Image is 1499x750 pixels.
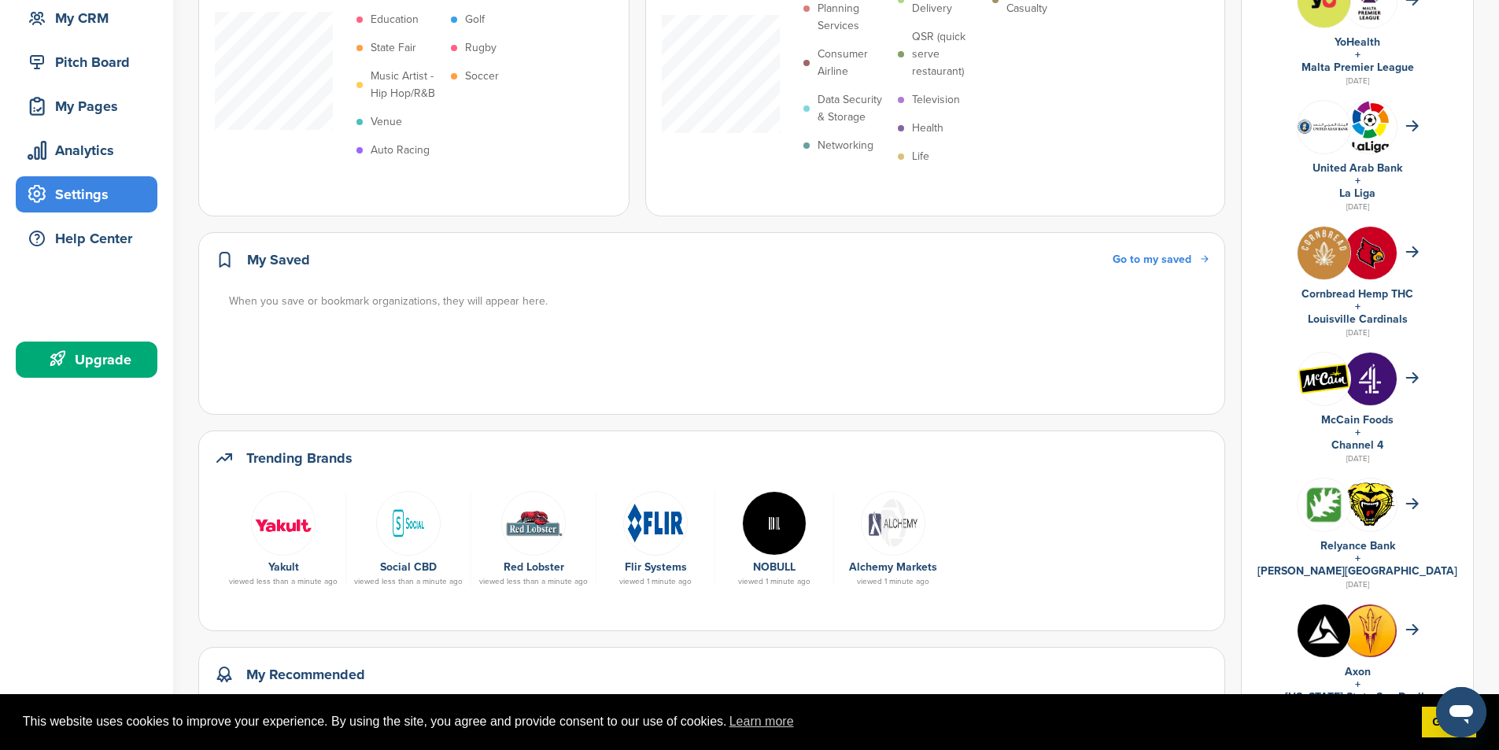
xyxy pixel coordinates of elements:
[1320,539,1395,552] a: Relyance Bank
[912,120,943,137] p: Health
[504,560,564,574] a: Red Lobster
[23,710,1409,733] span: This website uses cookies to improve your experience. By using the site, you agree and provide co...
[1113,251,1209,268] a: Go to my saved
[1298,227,1350,279] img: 6eae1oa 400x400
[1313,161,1402,175] a: United Arab Bank
[1422,707,1476,738] a: dismiss cookie message
[465,11,485,28] p: Golf
[501,491,566,556] img: Data
[1257,326,1457,340] div: [DATE]
[1331,438,1383,452] a: Channel 4
[1344,353,1397,405] img: Ctknvhwm 400x400
[380,560,437,574] a: Social CBD
[371,68,443,102] p: Music Artist - Hip Hop/R&B
[229,491,338,554] a: Data
[1257,452,1457,466] div: [DATE]
[1335,35,1380,49] a: YoHealth
[842,578,944,586] div: viewed 1 minute ago
[842,491,944,554] a: Alchemy
[1257,200,1457,214] div: [DATE]
[24,345,157,374] div: Upgrade
[1355,48,1361,61] a: +
[727,710,796,733] a: learn more about cookies
[251,491,316,556] img: Data
[479,578,588,586] div: viewed less than a minute ago
[1113,253,1191,266] span: Go to my saved
[16,176,157,212] a: Settings
[24,92,157,120] div: My Pages
[16,132,157,168] a: Analytics
[1344,227,1397,279] img: Ophy wkc 400x400
[1344,604,1397,657] img: Nag8r1eo 400x400
[371,11,419,28] p: Education
[465,68,499,85] p: Soccer
[912,148,929,165] p: Life
[24,180,157,209] div: Settings
[229,293,1210,310] div: When you save or bookmark organizations, they will appear here.
[1345,665,1371,678] a: Axon
[742,491,807,556] img: Nobull
[465,39,497,57] p: Rugby
[354,578,463,586] div: viewed less than a minute ago
[1257,564,1457,578] a: [PERSON_NAME][GEOGRAPHIC_DATA]
[1355,552,1361,565] a: +
[1436,687,1486,737] iframe: Botó per iniciar la finestra de missatges
[625,560,687,574] a: Flir Systems
[1355,678,1361,691] a: +
[604,578,707,586] div: viewed 1 minute ago
[371,142,430,159] p: Auto Racing
[849,560,937,574] a: Alchemy Markets
[24,48,157,76] div: Pitch Board
[371,113,402,131] p: Venue
[604,491,707,554] a: Flir logo
[268,560,299,574] a: Yakult
[24,4,157,32] div: My CRM
[16,88,157,124] a: My Pages
[246,663,365,685] h2: My Recommended
[623,491,688,556] img: Flir logo
[1298,478,1350,531] img: Odp7hoyt 400x400
[818,91,890,126] p: Data Security & Storage
[1355,174,1361,187] a: +
[479,491,588,554] a: Data
[1298,119,1350,135] img: Data
[1257,74,1457,88] div: [DATE]
[354,491,463,554] a: Socialcbd
[16,220,157,257] a: Help Center
[912,28,984,80] p: QSR (quick serve restaurant)
[1355,300,1361,313] a: +
[1339,187,1375,200] a: La Liga
[1344,482,1397,527] img: Design img dhsqmo
[723,491,825,554] a: Nobull
[912,91,960,109] p: Television
[1344,101,1397,153] img: Laliga logo
[1301,61,1414,74] a: Malta Premier League
[229,578,338,586] div: viewed less than a minute ago
[1298,363,1350,394] img: Open uri20141112 50798 1gyzy02
[376,491,441,556] img: Socialcbd
[24,136,157,164] div: Analytics
[1321,413,1394,427] a: McCain Foods
[723,578,825,586] div: viewed 1 minute ago
[818,137,873,154] p: Networking
[1257,578,1457,592] div: [DATE]
[1301,287,1413,301] a: Cornbread Hemp THC
[861,491,925,556] img: Alchemy
[247,249,310,271] h2: My Saved
[818,46,890,80] p: Consumer Airline
[16,342,157,378] a: Upgrade
[1308,312,1408,326] a: Louisville Cardinals
[371,39,416,57] p: State Fair
[16,44,157,80] a: Pitch Board
[753,560,796,574] a: NOBULL
[24,224,157,253] div: Help Center
[246,447,353,469] h2: Trending Brands
[1355,426,1361,439] a: +
[1298,604,1350,657] img: Scboarel 400x400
